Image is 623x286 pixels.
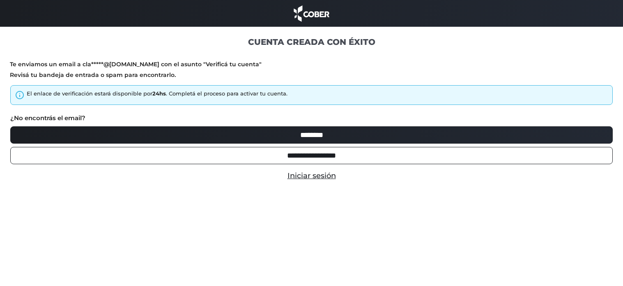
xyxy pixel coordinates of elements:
[10,60,613,68] p: Te enviamos un email a cla*****@[DOMAIN_NAME] con el asunto "Verificá tu cuenta"
[152,90,166,97] strong: 24hs
[10,114,85,123] label: ¿No encontrás el email?
[10,71,613,79] p: Revisá tu bandeja de entrada o spam para encontrarlo.
[292,4,332,23] img: cober_marca.png
[287,171,336,180] a: Iniciar sesión
[10,37,613,47] h1: CUENTA CREADA CON ÉXITO
[27,90,287,98] div: El enlace de verificación estará disponible por . Completá el proceso para activar tu cuenta.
